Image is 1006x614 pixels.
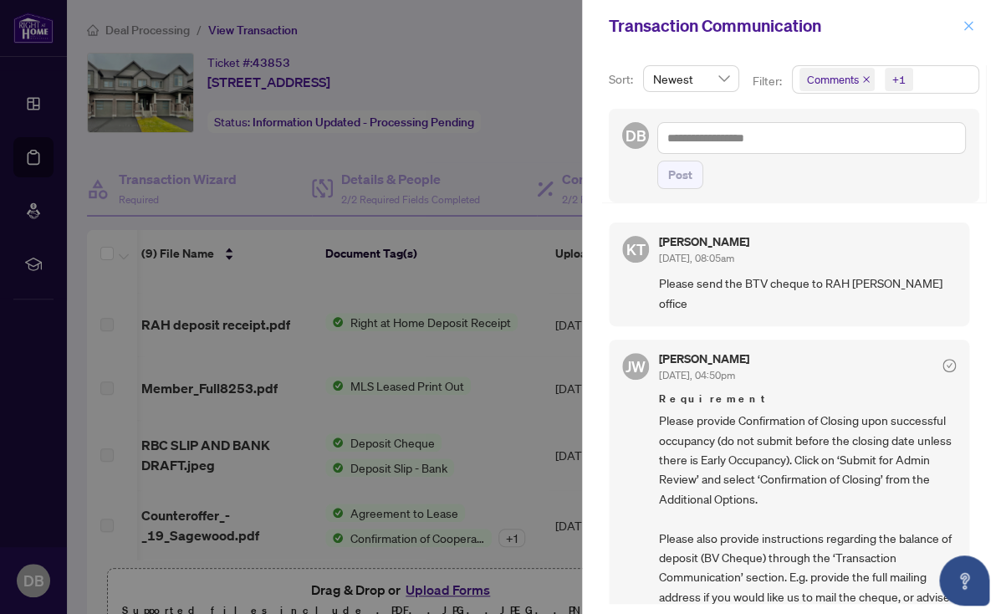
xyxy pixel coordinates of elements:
[942,359,956,372] span: check-circle
[609,13,957,38] div: Transaction Communication
[626,355,646,378] span: JW
[753,72,784,90] p: Filter:
[862,75,871,84] span: close
[609,70,636,89] p: Sort:
[657,161,703,189] button: Post
[659,274,956,313] span: Please send the BTV cheque to RAH [PERSON_NAME] office
[963,20,974,32] span: close
[653,66,729,91] span: Newest
[659,391,956,407] span: Requirement
[626,124,646,147] span: DB
[807,71,859,88] span: Comments
[892,71,906,88] div: +1
[659,236,749,248] h5: [PERSON_NAME]
[939,555,989,606] button: Open asap
[626,238,646,261] span: KT
[659,369,735,381] span: [DATE], 04:50pm
[799,68,875,91] span: Comments
[659,353,749,365] h5: [PERSON_NAME]
[659,252,734,264] span: [DATE], 08:05am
